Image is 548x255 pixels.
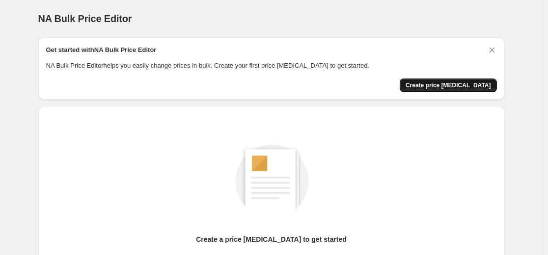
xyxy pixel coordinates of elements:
[196,234,347,244] p: Create a price [MEDICAL_DATA] to get started
[46,45,157,55] h2: Get started with NA Bulk Price Editor
[487,45,497,55] button: Dismiss card
[46,61,497,71] p: NA Bulk Price Editor helps you easily change prices in bulk. Create your first price [MEDICAL_DAT...
[400,78,497,92] button: Create price change job
[406,81,491,89] span: Create price [MEDICAL_DATA]
[38,13,132,24] span: NA Bulk Price Editor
